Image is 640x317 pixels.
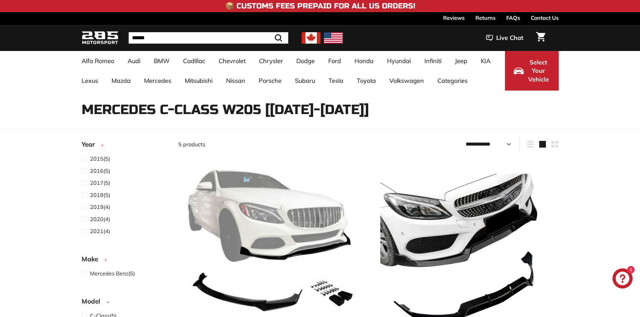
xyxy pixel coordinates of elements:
[288,71,322,91] a: Subaru
[252,51,290,71] a: Chrysler
[105,71,137,91] a: Mazda
[90,167,110,175] span: (5)
[90,203,110,211] span: (4)
[225,2,415,10] h4: 📦 Customs Fees Prepaid for All US Orders!
[90,215,110,223] span: (4)
[90,216,103,222] span: 2020
[431,71,474,91] a: Categories
[90,155,103,162] span: 2015
[219,71,252,91] a: Nissan
[496,34,523,42] span: Live Chat
[90,191,110,199] span: (5)
[178,71,219,91] a: Mitsubishi
[90,192,103,198] span: 2018
[90,270,128,277] span: Mercedes Benz
[322,71,350,91] a: Tesla
[527,58,550,84] span: Select Your Vehicle
[532,27,549,49] a: Cart
[212,51,252,71] a: Chevrolet
[418,51,448,71] a: Infiniti
[475,12,496,23] a: Returns
[322,51,348,71] a: Ford
[610,268,635,290] inbox-online-store-chat: Shopify online store chat
[82,140,100,149] span: Year
[178,140,369,148] div: 5 products
[82,295,168,311] button: Model
[75,71,105,91] a: Lexus
[350,71,383,91] a: Toyota
[383,71,431,91] a: Volkswagen
[90,179,110,187] span: (5)
[90,227,110,235] span: (4)
[82,254,103,264] span: Make
[82,297,105,306] span: Model
[147,51,176,71] a: BMW
[448,51,474,71] a: Jeep
[474,51,497,71] a: KIA
[506,12,520,23] a: FAQs
[531,12,559,23] a: Contact Us
[75,51,121,71] a: Alfa Romeo
[252,71,288,91] a: Porsche
[82,102,559,117] h1: Mercedes C-Class W205 [[DATE]-[DATE]]
[176,51,212,71] a: Cadillac
[90,179,103,186] span: 2017
[348,51,380,71] a: Honda
[477,30,532,46] button: Live Chat
[82,252,168,269] button: Make
[121,51,147,71] a: Audi
[137,71,178,91] a: Mercedes
[90,204,103,210] span: 2019
[443,12,465,23] a: Reviews
[290,51,322,71] a: Dodge
[90,228,103,234] span: 2021
[90,167,103,174] span: 2016
[90,269,135,277] span: (5)
[505,51,559,91] button: Select Your Vehicle
[82,138,168,154] button: Year
[380,51,418,71] a: Hyundai
[129,32,288,44] input: Search
[82,30,119,46] img: Logo_285_Motorsport_areodynamics_components
[90,155,110,163] span: (5)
